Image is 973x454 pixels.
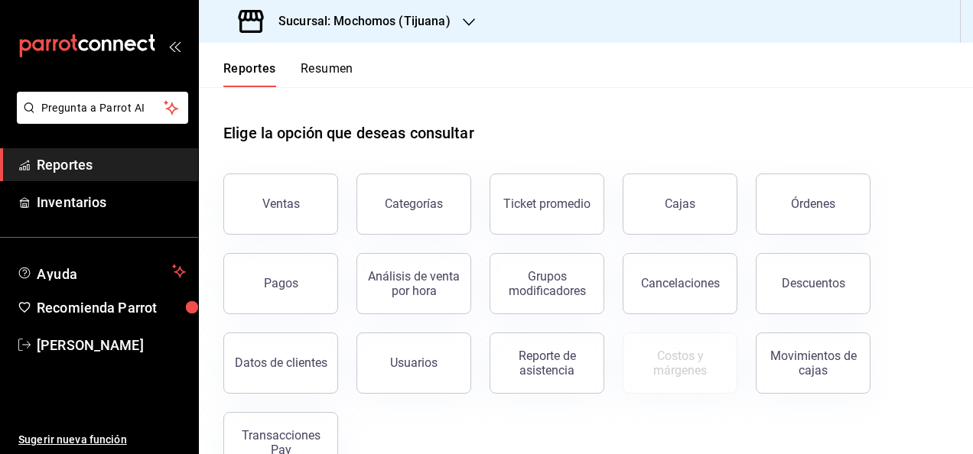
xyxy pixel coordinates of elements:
[490,253,604,314] button: Grupos modificadores
[17,92,188,124] button: Pregunta a Parrot AI
[37,297,186,318] span: Recomienda Parrot
[223,61,353,87] div: navigation tabs
[756,253,870,314] button: Descuentos
[766,349,861,378] div: Movimientos de cajas
[356,173,471,235] button: Categorías
[782,276,845,290] div: Descuentos
[11,111,188,127] a: Pregunta a Parrot AI
[264,276,298,290] div: Pagos
[623,173,737,235] button: Cajas
[266,12,451,31] h3: Sucursal: Mochomos (Tijuana)
[500,269,594,298] div: Grupos modificadores
[223,173,338,235] button: Ventas
[641,276,720,290] div: Cancelaciones
[262,196,300,211] div: Ventas
[791,196,835,211] div: Órdenes
[500,349,594,378] div: Reporte de asistencia
[356,332,471,394] button: Usuarios
[223,332,338,394] button: Datos de clientes
[633,349,727,378] div: Costos y márgenes
[623,332,737,394] button: Contrata inventarios para ver este reporte
[223,61,276,87] button: Reportes
[235,355,327,370] div: Datos de clientes
[223,253,338,314] button: Pagos
[490,173,604,235] button: Ticket promedio
[756,332,870,394] button: Movimientos de cajas
[623,253,737,314] button: Cancelaciones
[37,335,186,355] span: [PERSON_NAME]
[37,262,166,281] span: Ayuda
[356,253,471,314] button: Análisis de venta por hora
[390,355,438,370] div: Usuarios
[18,432,186,448] span: Sugerir nueva función
[41,100,164,116] span: Pregunta a Parrot AI
[168,40,181,52] button: open_drawer_menu
[665,196,695,211] div: Cajas
[366,269,461,298] div: Análisis de venta por hora
[490,332,604,394] button: Reporte de asistencia
[385,196,443,211] div: Categorías
[37,192,186,212] span: Inventarios
[223,122,474,144] h1: Elige la opción que deseas consultar
[301,61,353,87] button: Resumen
[756,173,870,235] button: Órdenes
[37,154,186,175] span: Reportes
[503,196,591,211] div: Ticket promedio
